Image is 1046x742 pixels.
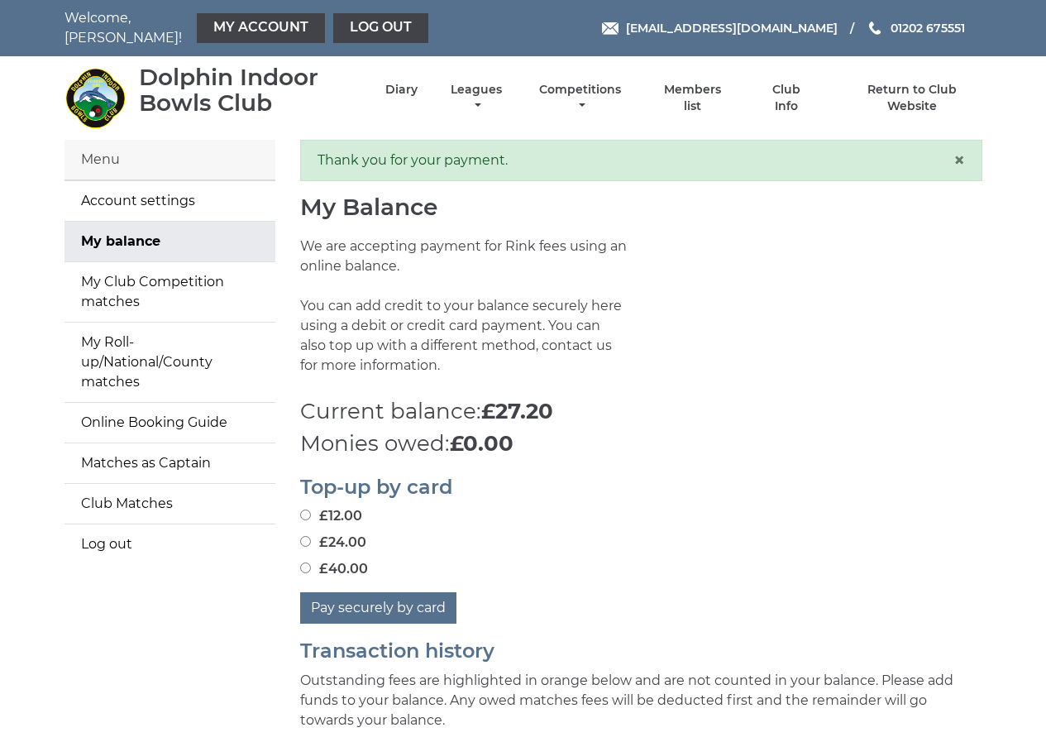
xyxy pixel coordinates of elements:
[300,428,982,460] p: Monies owed:
[64,222,275,261] a: My balance
[602,22,619,35] img: Email
[300,536,311,547] input: £24.00
[760,82,814,114] a: Club Info
[867,19,965,37] a: Phone us 01202 675551
[64,524,275,564] a: Log out
[447,82,506,114] a: Leagues
[300,237,629,395] p: We are accepting payment for Rink fees using an online balance. You can add credit to your balanc...
[300,476,982,498] h2: Top-up by card
[333,13,428,43] a: Log out
[536,82,626,114] a: Competitions
[300,395,982,428] p: Current balance:
[842,82,982,114] a: Return to Club Website
[300,194,982,220] h1: My Balance
[139,65,356,116] div: Dolphin Indoor Bowls Club
[300,506,362,526] label: £12.00
[64,262,275,322] a: My Club Competition matches
[953,151,965,170] button: Close
[197,13,325,43] a: My Account
[450,430,513,457] strong: £0.00
[654,82,730,114] a: Members list
[64,484,275,524] a: Club Matches
[64,8,432,48] nav: Welcome, [PERSON_NAME]!
[300,640,982,662] h2: Transaction history
[300,510,311,520] input: £12.00
[891,21,965,36] span: 01202 675551
[300,562,311,573] input: £40.00
[64,443,275,483] a: Matches as Captain
[64,140,275,180] div: Menu
[300,671,982,730] p: Outstanding fees are highlighted in orange below and are not counted in your balance. Please add ...
[64,67,127,129] img: Dolphin Indoor Bowls Club
[626,21,838,36] span: [EMAIL_ADDRESS][DOMAIN_NAME]
[953,148,965,172] span: ×
[300,592,456,624] button: Pay securely by card
[300,140,982,181] div: Thank you for your payment.
[300,533,366,553] label: £24.00
[602,19,838,37] a: Email [EMAIL_ADDRESS][DOMAIN_NAME]
[64,403,275,443] a: Online Booking Guide
[385,82,418,98] a: Diary
[64,181,275,221] a: Account settings
[300,559,368,579] label: £40.00
[869,22,881,35] img: Phone us
[64,323,275,402] a: My Roll-up/National/County matches
[481,398,553,424] strong: £27.20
